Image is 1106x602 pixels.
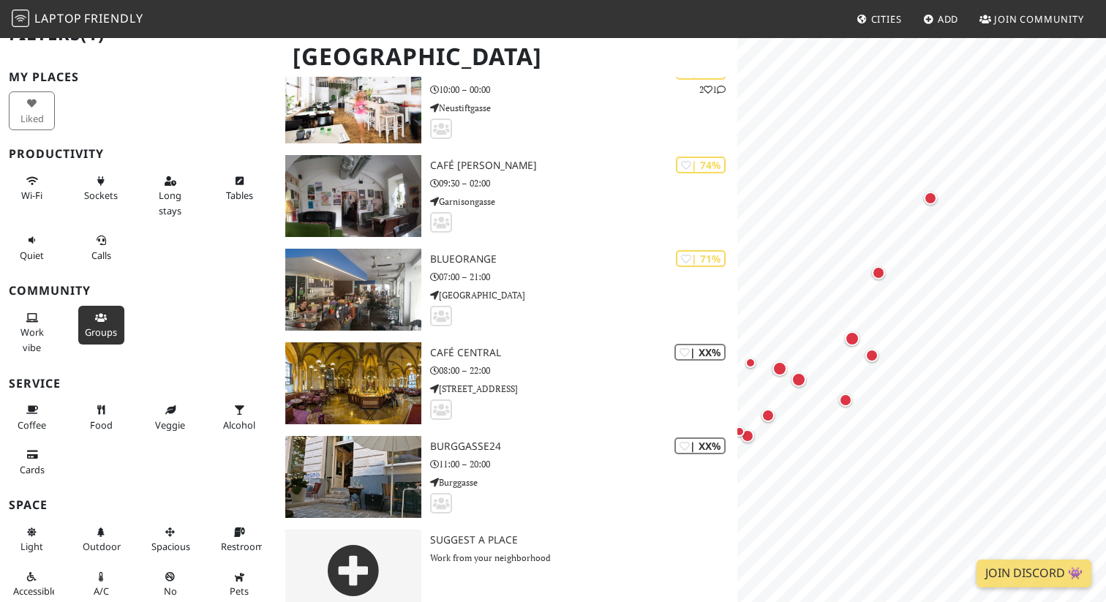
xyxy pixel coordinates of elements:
span: Natural light [20,540,43,553]
h3: Suggest a Place [430,534,737,546]
a: Marks | 77% 21 Marks 10:00 – 00:00 Neustiftgasse [276,61,737,143]
div: Map marker [761,409,780,428]
button: Spacious [147,520,193,559]
span: Pet friendly [230,584,249,598]
button: Outdoor [78,520,124,559]
a: Join Discord 👾 [977,560,1091,587]
h3: Café Central [430,347,737,359]
span: Alcohol [223,418,255,432]
span: Power sockets [84,189,118,202]
button: Restroom [217,520,263,559]
div: Map marker [839,394,858,413]
button: Sockets [78,169,124,208]
div: | 74% [676,157,726,173]
button: Light [9,520,55,559]
p: 07:00 – 21:00 [430,270,737,284]
button: Veggie [147,398,193,437]
button: Coffee [9,398,55,437]
h1: [GEOGRAPHIC_DATA] [281,37,734,77]
button: Long stays [147,169,193,222]
button: Wi-Fi [9,169,55,208]
span: Coffee [18,418,46,432]
h3: Café [PERSON_NAME] [430,159,737,172]
span: Friendly [84,10,143,26]
div: Map marker [745,358,763,375]
button: Cards [9,443,55,481]
button: Food [78,398,124,437]
button: Alcohol [217,398,263,437]
span: Group tables [85,326,117,339]
div: Map marker [872,266,891,285]
h3: My Places [9,70,268,84]
h3: Productivity [9,147,268,161]
p: 08:00 – 22:00 [430,364,737,377]
span: Join Community [994,12,1084,26]
img: Blueorange [285,249,421,331]
a: Blueorange | 71% Blueorange 07:00 – 21:00 [GEOGRAPHIC_DATA] [276,249,737,331]
h3: Space [9,498,268,512]
a: Join Community [974,6,1090,32]
p: [STREET_ADDRESS] [430,382,737,396]
span: Laptop [34,10,82,26]
div: | XX% [674,437,726,454]
h3: Blueorange [430,253,737,266]
p: Garnisongasse [430,195,737,208]
a: LaptopFriendly LaptopFriendly [12,7,143,32]
button: Tables [217,169,263,208]
img: LaptopFriendly [12,10,29,27]
div: Map marker [924,192,943,211]
div: Map marker [741,429,760,448]
button: Groups [78,306,124,345]
img: Café Gagarin [285,155,421,237]
a: Cities [851,6,908,32]
span: People working [20,326,44,353]
span: Credit cards [20,463,45,476]
p: 09:30 – 02:00 [430,176,737,190]
h3: burggasse24 [430,440,737,453]
img: Café Central [285,342,421,424]
span: Cities [871,12,902,26]
span: Spacious [151,540,190,553]
div: Map marker [791,372,812,393]
a: burggasse24 | XX% burggasse24 11:00 – 20:00 Burggasse [276,436,737,518]
p: [GEOGRAPHIC_DATA] [430,288,737,302]
div: | XX% [674,344,726,361]
div: Map marker [845,331,865,352]
span: Air conditioned [94,584,109,598]
span: Quiet [20,249,44,262]
button: Work vibe [9,306,55,359]
span: Video/audio calls [91,249,111,262]
span: Work-friendly tables [226,189,253,202]
a: Add [917,6,965,32]
span: Food [90,418,113,432]
div: Map marker [734,426,752,444]
span: Long stays [159,189,181,217]
p: 11:00 – 20:00 [430,457,737,471]
p: Neustiftgasse [430,101,737,115]
button: Calls [78,228,124,267]
p: Work from your neighborhood [430,551,737,565]
div: Map marker [772,361,793,382]
span: Stable Wi-Fi [21,189,42,202]
a: Café Central | XX% Café Central 08:00 – 22:00 [STREET_ADDRESS] [276,342,737,424]
p: Burggasse [430,475,737,489]
span: Outdoor area [83,540,121,553]
span: Veggie [155,418,185,432]
h3: Community [9,284,268,298]
a: Café Gagarin | 74% Café [PERSON_NAME] 09:30 – 02:00 Garnisongasse [276,155,737,237]
div: Map marker [865,349,884,368]
div: | 71% [676,250,726,267]
span: Accessible [13,584,57,598]
span: Add [938,12,959,26]
img: Marks [285,61,421,143]
img: burggasse24 [285,436,421,518]
span: Restroom [221,540,264,553]
button: Quiet [9,228,55,267]
h3: Service [9,377,268,391]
